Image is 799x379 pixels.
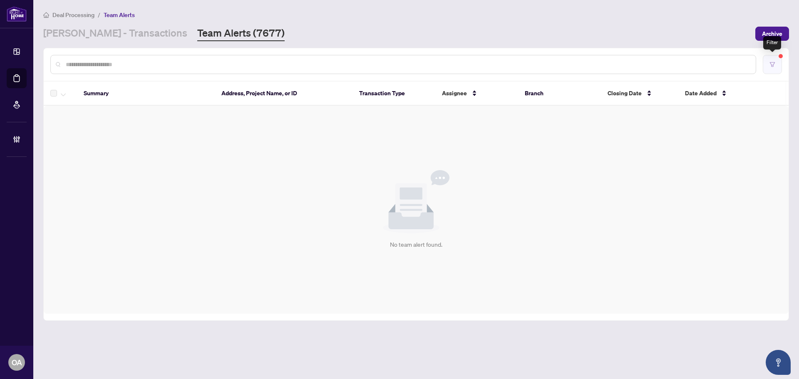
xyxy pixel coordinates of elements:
[383,170,449,233] img: Null State Icon
[769,62,775,67] span: filter
[435,82,518,106] th: Assignee
[390,240,442,249] div: No team alert found.
[766,350,791,375] button: Open asap
[442,89,467,98] span: Assignee
[601,82,678,106] th: Closing Date
[12,357,22,368] span: OA
[518,82,601,106] th: Branch
[763,55,782,74] button: filter
[352,82,435,106] th: Transaction Type
[43,12,49,18] span: home
[98,10,100,20] li: /
[755,27,789,41] button: Archive
[608,89,642,98] span: Closing Date
[104,11,135,19] span: Team Alerts
[215,82,352,106] th: Address, Project Name, or ID
[763,36,781,50] div: Filter
[77,82,215,106] th: Summary
[7,6,27,22] img: logo
[197,26,285,41] a: Team Alerts (7677)
[43,26,187,41] a: [PERSON_NAME] - Transactions
[762,27,782,40] span: Archive
[52,11,94,19] span: Deal Processing
[685,89,717,98] span: Date Added
[678,82,778,106] th: Date Added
